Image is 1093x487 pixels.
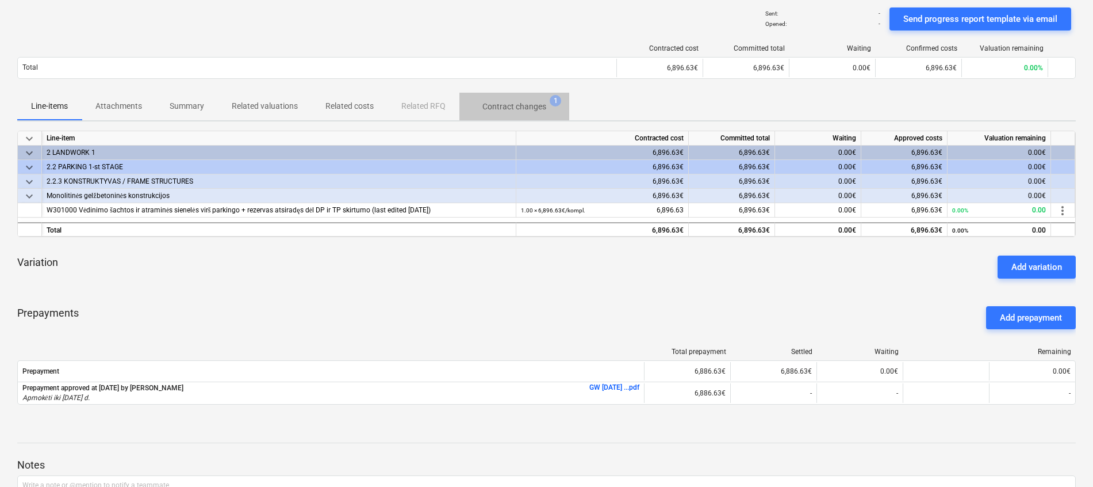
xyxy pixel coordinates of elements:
div: Contracted cost [516,131,689,146]
div: Committed total [708,44,785,52]
div: 0.00 [952,203,1046,218]
div: Total prepayment [649,348,726,356]
div: Settled [735,348,812,356]
button: Send progress report template via email [889,7,1071,31]
div: 6,896.63€ [861,189,948,203]
iframe: Chat Widget [1036,432,1093,487]
small: 0.00% [952,227,968,234]
div: Contracted cost [622,44,699,52]
span: Prepayment [22,367,639,375]
p: - [879,20,880,28]
p: Related valuations [232,100,298,112]
span: keyboard_arrow_down [22,189,36,203]
div: - [989,383,1075,403]
p: Opened : [765,20,787,28]
div: Waiting [822,348,899,356]
p: Total [22,63,38,73]
div: 6,886.63€ [730,362,816,381]
div: Send progress report template via email [903,12,1057,26]
div: 6,896.63€ [516,146,689,160]
p: Contract changes [482,101,546,113]
span: 0.00€ [838,206,856,214]
span: 6,896.63€ [753,64,784,72]
div: 6,896.63€ [616,59,703,77]
div: 6,896.63€ [861,160,948,174]
span: more_vert [1056,204,1069,218]
div: 2.2.3 KONSTRUKTYVAS / FRAME STRUCTURES [47,174,511,189]
div: 2 LANDWORK 1 [47,146,511,160]
div: 6,896.63€ [861,174,948,189]
div: Monolitinės gelžbetoninės konstrukcijos [47,189,511,203]
button: Add variation [998,256,1076,279]
div: Committed total [689,131,775,146]
span: keyboard_arrow_down [22,175,36,189]
p: Summary [170,100,204,112]
small: 1.00 × 6,896.63€ / kompl. [521,207,585,214]
div: Valuation remaining [967,44,1044,52]
p: Prepayment approved at [DATE] by [PERSON_NAME] [22,383,183,393]
div: Line-item [42,131,516,146]
div: 6,896.63€ [516,189,689,203]
span: keyboard_arrow_down [22,146,36,160]
div: 6,896.63€ [689,174,775,189]
div: Confirmed costs [880,44,957,52]
span: keyboard_arrow_down [22,132,36,146]
div: 6,896.63€ [861,222,948,237]
div: 0.00€ [775,174,861,189]
div: 6,896.63€ [689,146,775,160]
div: - [816,383,903,403]
span: 1 [550,95,561,106]
span: 6,896.63€ [739,206,770,214]
p: - [879,10,880,17]
div: - [730,383,816,403]
div: 0.00€ [775,146,861,160]
span: 6,896.63€ [926,64,957,72]
span: 0.00€ [853,64,870,72]
div: Approved costs [861,131,948,146]
div: 6,896.63€ [689,160,775,174]
div: 6,896.63€ [689,222,775,237]
p: Notes [17,458,1076,472]
div: Waiting [775,131,861,146]
small: 0.00% [952,207,968,214]
p: Line-items [31,100,68,112]
div: 6,886.63€ [644,383,730,403]
div: W301000 Vėdinimo šachtos ir atraminės sienelės virš parkingo + rezervas atsiradęs dėl DP ir TP sk... [47,203,511,218]
div: Add prepayment [1000,310,1062,325]
p: Sent : [765,10,778,17]
div: 0.00€ [775,160,861,174]
div: 0.00€ [816,362,903,381]
div: 0.00€ [948,146,1051,160]
span: keyboard_arrow_down [22,161,36,174]
span: 6,896.63€ [911,206,942,214]
div: 6,886.63€ [644,362,730,381]
span: 0.00% [1024,64,1043,72]
div: 6,896.63 [521,203,684,218]
div: Waiting [794,44,871,52]
div: 0.00€ [775,189,861,203]
div: Valuation remaining [948,131,1051,146]
p: Prepayments [17,306,79,329]
div: 0.00€ [989,362,1075,381]
a: GW [DATE] ...pdf [589,383,639,391]
div: 2.2 PARKING 1-st STAGE [47,160,511,174]
div: 6,896.63€ [861,146,948,160]
p: Apmokėti iki [DATE] d. [22,393,183,403]
div: Total [42,222,516,237]
div: 0.00 [952,223,1046,238]
p: Related costs [325,100,374,112]
button: Add prepayment [986,306,1076,329]
div: 6,896.63€ [516,222,689,237]
div: 6,896.63€ [516,160,689,174]
div: 6,896.63€ [689,189,775,203]
p: Attachments [95,100,142,112]
div: 0.00€ [948,160,1051,174]
div: Remaining [994,348,1071,356]
div: 0.00€ [775,222,861,237]
div: Add variation [1011,260,1062,275]
div: 0.00€ [948,174,1051,189]
div: 0.00€ [948,189,1051,203]
p: Variation [17,256,58,269]
div: 6,896.63€ [516,174,689,189]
